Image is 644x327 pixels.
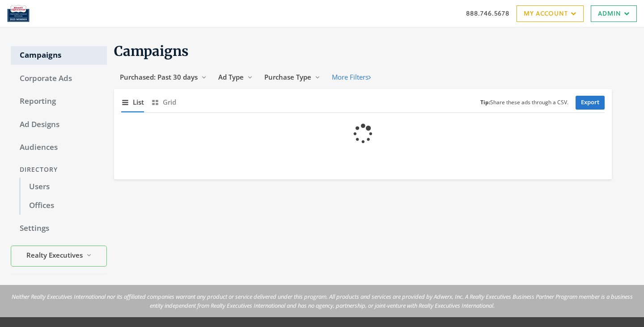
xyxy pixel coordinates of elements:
span: Purchase Type [264,72,311,81]
a: Corporate Ads [11,69,107,88]
a: My Account [517,5,584,22]
a: Offices [20,196,107,215]
p: Neither Realty Executives International nor its affiliated companies warrant any product or servi... [7,292,637,310]
a: Reporting [11,92,107,111]
span: Ad Type [218,72,244,81]
button: Purchase Type [258,69,326,85]
a: 888.746.5678 [466,8,509,18]
span: Campaigns [114,42,189,59]
button: Realty Executives [11,246,107,267]
div: Directory [11,161,107,178]
button: More Filters [326,69,377,85]
button: List [121,93,144,112]
a: Audiences [11,138,107,157]
span: Realty Executives [26,250,83,260]
span: Grid [163,97,176,107]
a: Ad Designs [11,115,107,134]
span: Purchased: Past 30 days [120,72,198,81]
b: Tip: [480,98,490,106]
button: Purchased: Past 30 days [114,69,212,85]
small: Share these ads through a CSV. [480,98,568,107]
a: Export [576,96,605,110]
span: List [133,97,144,107]
a: Settings [11,219,107,238]
button: Ad Type [212,69,258,85]
a: Admin [591,5,637,22]
a: Users [20,178,107,196]
img: Adwerx [7,2,30,25]
button: Grid [151,93,176,112]
a: Campaigns [11,46,107,65]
